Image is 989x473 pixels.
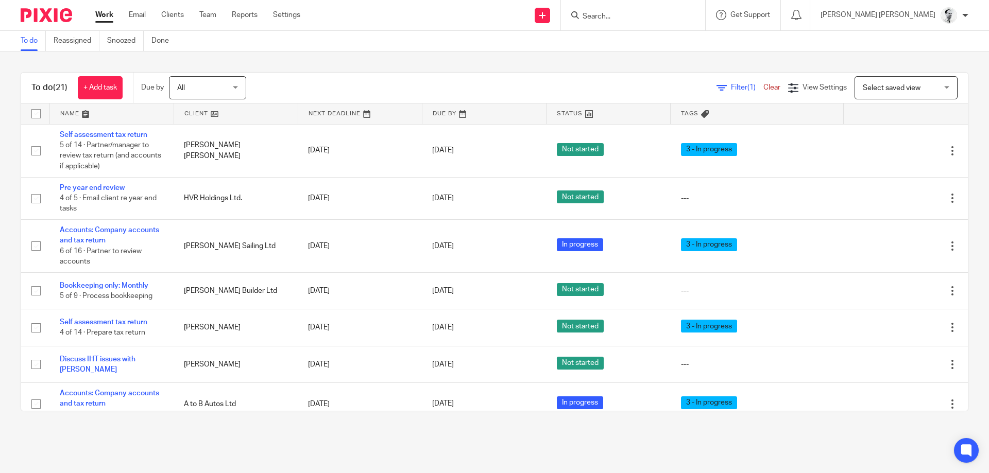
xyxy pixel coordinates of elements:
span: 6 of 16 · Partner to review accounts [60,248,142,266]
a: Accounts: Company accounts and tax return [60,390,159,407]
span: [DATE] [432,400,454,408]
span: In progress [557,238,603,251]
a: Pre year end review [60,184,125,191]
div: --- [681,359,833,370]
span: 3 - In progress [681,238,737,251]
span: [DATE] [432,195,454,202]
img: Mass_2025.jpg [941,7,957,24]
a: Done [151,31,177,51]
span: (21) [53,83,67,92]
span: Not started [557,320,604,332]
a: + Add task [78,76,123,99]
span: (1) [747,84,756,91]
h1: To do [31,82,67,93]
a: Work [95,10,113,20]
span: All [177,84,185,92]
a: To do [21,31,46,51]
td: [DATE] [298,309,422,346]
span: [DATE] [432,287,454,294]
td: A to B Autos Ltd [174,383,298,425]
div: --- [681,193,833,203]
span: [DATE] [432,324,454,331]
span: 5 of 9 · Process bookkeeping [60,292,152,300]
span: 4 of 5 · Email client re year end tasks [60,195,157,213]
span: Not started [557,143,604,156]
span: 5 of 14 · Partner/manager to review tax return (and accounts if applicable) [60,142,161,170]
span: Tags [681,111,698,116]
span: Not started [557,283,604,296]
a: Bookkeeping only: Monthly [60,282,148,289]
span: In progress [557,396,603,409]
span: [DATE] [432,147,454,154]
span: 5 of 16 · Complete accounts [60,411,150,418]
a: Settings [273,10,300,20]
span: Get Support [730,11,770,19]
a: Clients [161,10,184,20]
a: Clear [763,84,780,91]
td: [PERSON_NAME] [174,346,298,382]
p: Due by [141,82,164,93]
td: [DATE] [298,346,422,382]
p: [PERSON_NAME] [PERSON_NAME] [821,10,935,20]
a: Team [199,10,216,20]
span: 4 of 14 · Prepare tax return [60,329,145,337]
a: Self assessment tax return [60,319,147,326]
span: 3 - In progress [681,320,737,332]
a: Snoozed [107,31,144,51]
td: [PERSON_NAME] Sailing Ltd [174,220,298,273]
td: [DATE] [298,220,422,273]
td: [DATE] [298,177,422,219]
input: Search [582,12,674,22]
span: 3 - In progress [681,396,737,409]
td: [PERSON_NAME] [174,309,298,346]
td: HVR Holdings Ltd. [174,177,298,219]
span: Not started [557,190,604,203]
span: View Settings [803,84,847,91]
div: --- [681,286,833,296]
a: Self assessment tax return [60,131,147,138]
a: Discuss IHT issues with [PERSON_NAME] [60,356,135,373]
a: Accounts: Company accounts and tax return [60,226,159,244]
span: [DATE] [432,242,454,250]
span: Not started [557,357,604,370]
td: [DATE] [298,124,422,177]
span: 3 - In progress [681,143,737,156]
a: Reports [232,10,258,20]
td: [DATE] [298,272,422,309]
span: Filter [731,84,763,91]
td: [DATE] [298,383,422,425]
span: Select saved view [863,84,920,92]
img: Pixie [21,8,72,22]
a: Email [129,10,146,20]
td: [PERSON_NAME] [PERSON_NAME] [174,124,298,177]
td: [PERSON_NAME] Builder Ltd [174,272,298,309]
a: Reassigned [54,31,99,51]
span: [DATE] [432,361,454,368]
